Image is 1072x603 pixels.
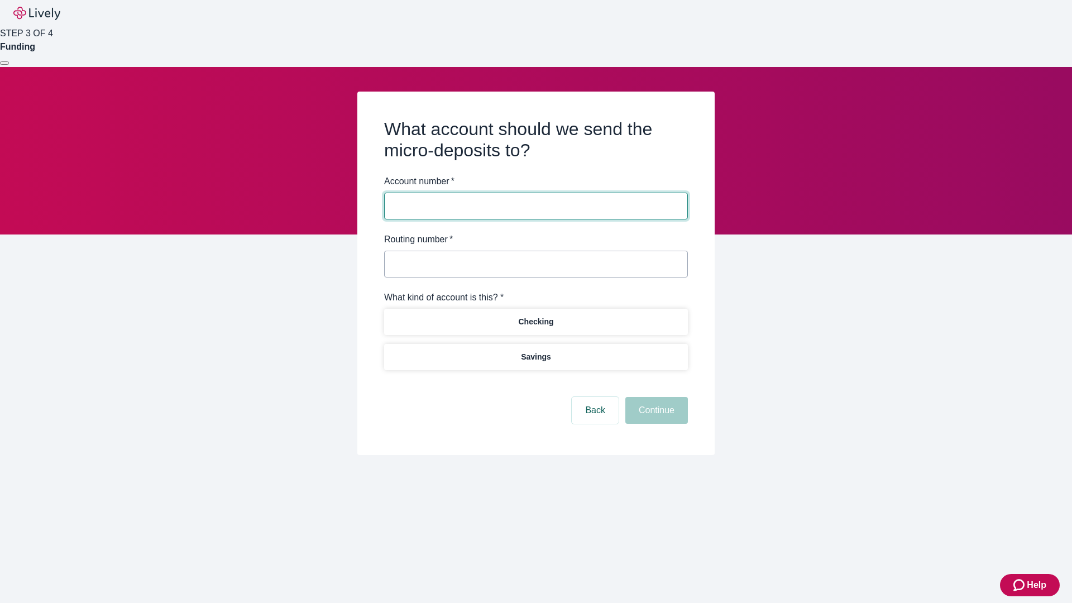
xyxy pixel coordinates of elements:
[384,309,688,335] button: Checking
[384,344,688,370] button: Savings
[1013,578,1027,592] svg: Zendesk support icon
[384,175,454,188] label: Account number
[1027,578,1046,592] span: Help
[1000,574,1060,596] button: Zendesk support iconHelp
[384,118,688,161] h2: What account should we send the micro-deposits to?
[384,291,504,304] label: What kind of account is this? *
[518,316,553,328] p: Checking
[384,233,453,246] label: Routing number
[521,351,551,363] p: Savings
[572,397,619,424] button: Back
[13,7,60,20] img: Lively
